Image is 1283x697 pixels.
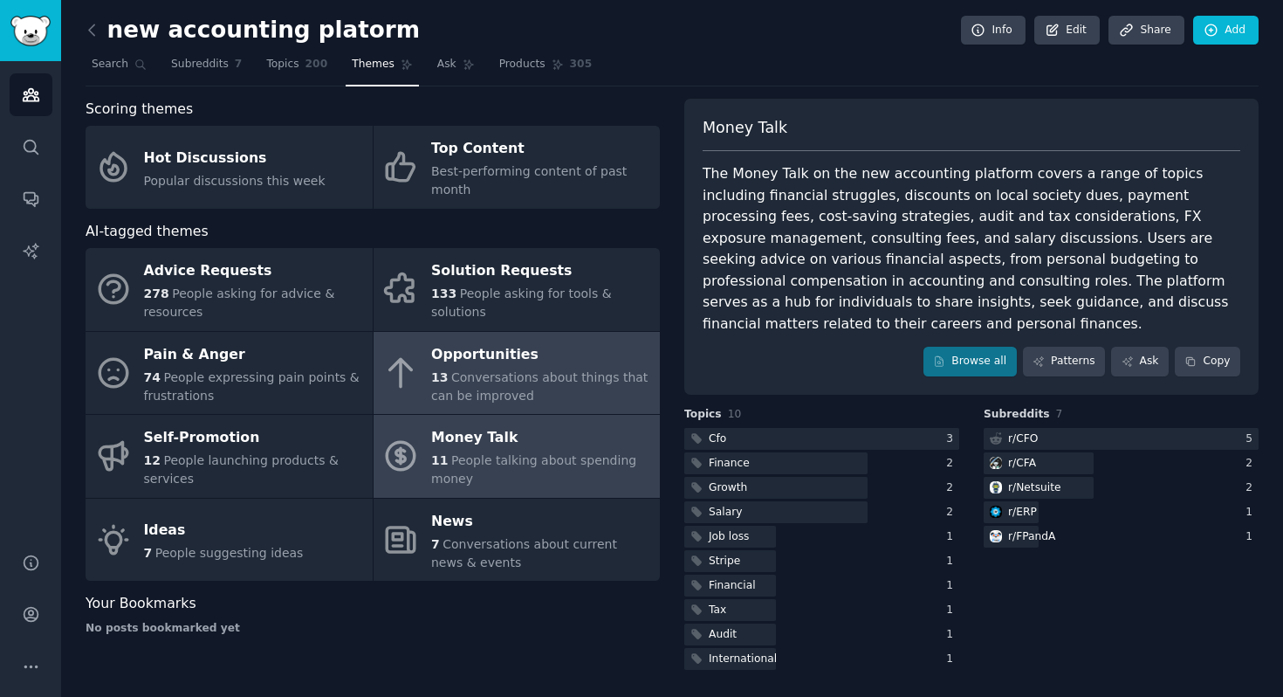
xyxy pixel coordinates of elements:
span: Search [92,57,128,72]
img: ERP [990,506,1002,518]
div: r/ CFO [1008,431,1038,447]
a: Advice Requests278People asking for advice & resources [86,248,373,331]
span: People asking for tools & solutions [431,286,612,319]
div: r/ Netsuite [1008,480,1061,496]
span: Conversations about current news & events [431,537,617,569]
span: 7 [1056,408,1063,420]
span: Money Talk [703,117,787,139]
a: ERPr/ERP1 [984,501,1259,523]
div: News [431,507,651,535]
div: 2 [946,456,959,472]
h2: new accounting platorm [86,17,420,45]
a: Hot DiscussionsPopular discussions this week [86,126,373,209]
div: Finance [709,456,750,472]
span: 200 [305,57,328,72]
div: Money Talk [431,424,651,452]
div: Opportunities [431,341,651,369]
div: 1 [946,652,959,667]
span: 7 [431,537,440,551]
span: People expressing pain points & frustrations [144,370,360,403]
div: r/ FPandA [1008,529,1055,545]
a: Top ContentBest-performing content of past month [374,126,661,209]
span: Subreddits [171,57,229,72]
a: Netsuiter/Netsuite2 [984,477,1259,499]
a: Ask [431,51,481,86]
span: Subreddits [984,407,1050,423]
div: 2 [946,505,959,521]
div: 1 [946,603,959,618]
span: Your Bookmarks [86,593,196,615]
a: Edit [1034,16,1100,45]
a: r/CFO5 [984,428,1259,450]
div: 1 [946,578,959,594]
div: International [709,652,777,667]
img: CFA [990,457,1002,469]
div: 1 [1245,505,1259,521]
div: r/ CFA [1008,456,1036,472]
div: Tax [709,603,726,618]
div: 1 [946,627,959,643]
a: Solution Requests133People asking for tools & solutions [374,248,661,331]
a: Pain & Anger74People expressing pain points & frustrations [86,332,373,415]
div: 2 [946,480,959,496]
span: 11 [431,453,448,467]
a: Tax1 [684,599,959,621]
span: 12 [144,453,161,467]
a: Ideas7People suggesting ideas [86,499,373,582]
span: People asking for advice & resources [144,286,335,319]
div: Self-Promotion [144,424,364,452]
span: Topics [684,407,722,423]
a: FPandAr/FPandA1 [984,526,1259,548]
a: Stripe1 [684,550,959,572]
a: Ask [1111,347,1169,376]
span: 74 [144,370,161,384]
span: 133 [431,286,456,300]
div: The Money Talk on the new accounting platform covers a range of topics including financial strugg... [703,163,1240,335]
div: Financial [709,578,756,594]
a: Topics200 [260,51,333,86]
span: AI-tagged themes [86,221,209,243]
a: Info [961,16,1026,45]
div: Audit [709,627,737,643]
a: International1 [684,648,959,670]
div: Job loss [709,529,749,545]
div: 1 [946,554,959,569]
span: 278 [144,286,169,300]
img: FPandA [990,530,1002,542]
span: People suggesting ideas [155,546,304,560]
a: Cfo3 [684,428,959,450]
a: Self-Promotion12People launching products & services [86,415,373,498]
span: 305 [570,57,593,72]
span: 7 [144,546,153,560]
a: Finance2 [684,452,959,474]
img: Netsuite [990,481,1002,493]
a: Search [86,51,153,86]
span: 13 [431,370,448,384]
div: Cfo [709,431,726,447]
div: Salary [709,505,742,521]
div: 2 [1245,480,1259,496]
span: Ask [437,57,456,72]
a: Share [1108,16,1184,45]
div: Hot Discussions [144,144,326,172]
a: Browse all [923,347,1017,376]
img: GummySearch logo [10,16,51,46]
div: Advice Requests [144,258,364,286]
span: People talking about spending money [431,453,636,486]
button: Copy [1175,347,1240,376]
a: News7Conversations about current news & events [374,499,661,582]
span: 10 [728,408,742,420]
span: Themes [352,57,395,72]
a: CFAr/CFA2 [984,452,1259,474]
a: Opportunities13Conversations about things that can be improved [374,332,661,415]
span: Conversations about things that can be improved [431,370,648,403]
a: Salary2 [684,501,959,523]
div: 2 [1245,456,1259,472]
div: 3 [946,431,959,447]
div: r/ ERP [1008,505,1037,521]
div: 1 [1245,529,1259,545]
a: Themes [346,51,419,86]
div: Stripe [709,554,740,569]
a: Patterns [1023,347,1105,376]
a: Audit1 [684,624,959,645]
